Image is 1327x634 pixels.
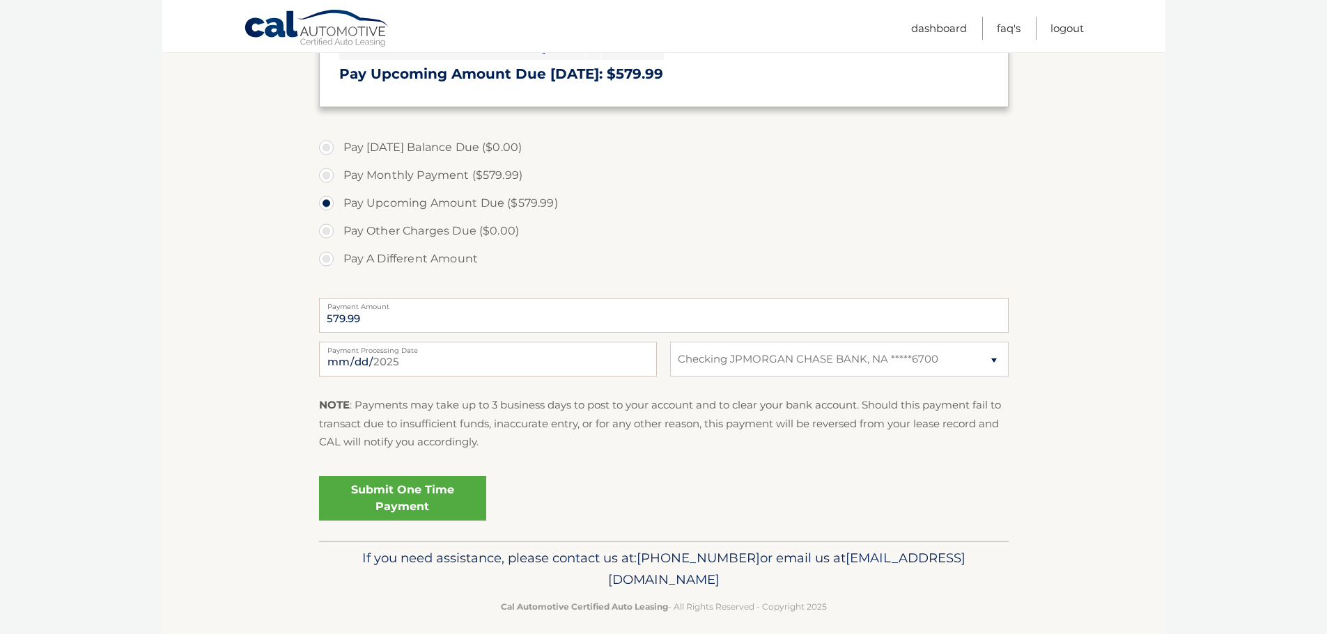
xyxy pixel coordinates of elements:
[319,298,1009,333] input: Payment Amount
[319,342,657,377] input: Payment Date
[319,396,1009,451] p: : Payments may take up to 3 business days to post to your account and to clear your bank account....
[328,599,1000,614] p: - All Rights Reserved - Copyright 2025
[244,9,390,49] a: Cal Automotive
[1050,17,1084,40] a: Logout
[328,547,1000,592] p: If you need assistance, please contact us at: or email us at
[319,217,1009,245] label: Pay Other Charges Due ($0.00)
[319,245,1009,273] label: Pay A Different Amount
[319,398,350,411] strong: NOTE
[997,17,1021,40] a: FAQ's
[319,161,1009,189] label: Pay Monthly Payment ($579.99)
[339,65,988,83] h3: Pay Upcoming Amount Due [DATE]: $579.99
[637,550,760,566] span: [PHONE_NUMBER]
[319,298,1009,309] label: Payment Amount
[319,476,486,521] a: Submit One Time Payment
[319,134,1009,161] label: Pay [DATE] Balance Due ($0.00)
[911,17,967,40] a: Dashboard
[319,342,657,353] label: Payment Processing Date
[501,601,668,612] strong: Cal Automotive Certified Auto Leasing
[319,189,1009,217] label: Pay Upcoming Amount Due ($579.99)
